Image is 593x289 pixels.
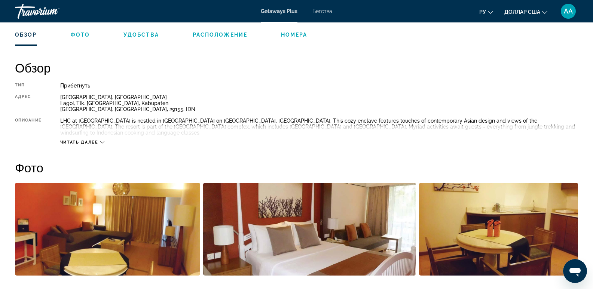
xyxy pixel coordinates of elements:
[504,6,547,17] button: Изменить валюту
[60,140,98,145] span: Читать далее
[193,31,247,38] button: Расположение
[564,7,573,15] font: АА
[60,118,578,136] div: LHC at [GEOGRAPHIC_DATA] is nestled in [GEOGRAPHIC_DATA] on [GEOGRAPHIC_DATA], [GEOGRAPHIC_DATA]....
[15,160,578,175] h2: Фото
[15,32,37,38] span: Обзор
[15,31,37,38] button: Обзор
[15,60,578,75] h2: Обзор
[15,83,42,89] div: Тип
[504,9,540,15] font: доллар США
[123,32,159,38] span: Удобства
[60,94,578,112] div: [GEOGRAPHIC_DATA], [GEOGRAPHIC_DATA] Lagoi, Tlk. [GEOGRAPHIC_DATA], Kabupaten [GEOGRAPHIC_DATA], ...
[15,182,200,276] button: Open full-screen image slider
[71,32,90,38] span: Фото
[563,259,587,283] iframe: Кнопка запуска окна обмена сообщениями
[60,83,578,89] div: Прибегнуть
[479,6,493,17] button: Изменить язык
[71,31,90,38] button: Фото
[419,182,578,276] button: Open full-screen image slider
[15,94,42,112] div: Адрес
[123,31,159,38] button: Удобства
[312,8,332,14] a: Бегства
[281,31,308,38] button: Номера
[281,32,308,38] span: Номера
[479,9,486,15] font: ру
[203,182,416,276] button: Open full-screen image slider
[559,3,578,19] button: Меню пользователя
[261,8,297,14] a: Getaways Plus
[193,32,247,38] span: Расположение
[15,118,42,136] div: Описание
[60,139,104,145] button: Читать далее
[15,1,90,21] a: Травориум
